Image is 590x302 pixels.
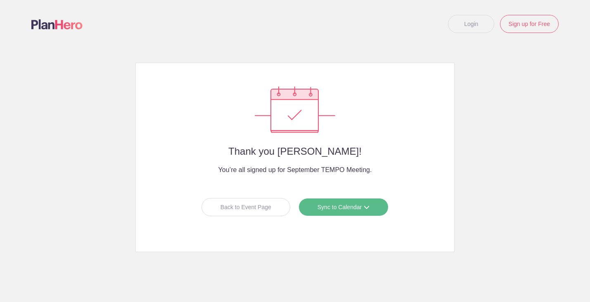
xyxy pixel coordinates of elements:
img: Logo main planhero [31,19,83,29]
a: Sync to Calendar [299,198,389,216]
a: Back to Event Page [201,198,290,216]
img: Success confirmation [255,86,335,133]
a: Login [448,15,494,33]
h2: Thank you [PERSON_NAME]! [152,146,438,157]
a: Sign up for Free [500,15,559,33]
h4: You’re all signed up for September TEMPO Meeting. [152,165,438,175]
